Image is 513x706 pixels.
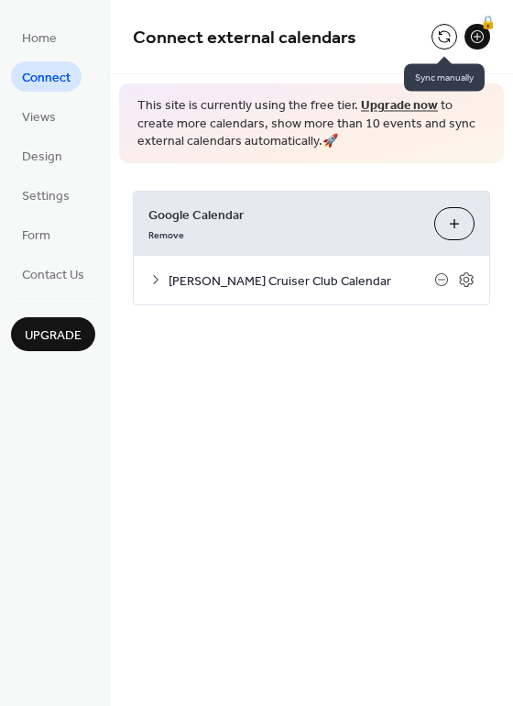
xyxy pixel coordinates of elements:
[133,20,356,56] span: Connect external calendars
[25,326,82,346] span: Upgrade
[22,108,56,127] span: Views
[22,29,57,49] span: Home
[11,180,81,210] a: Settings
[11,140,73,171] a: Design
[11,259,95,289] a: Contact Us
[148,205,420,225] span: Google Calendar
[169,271,434,291] span: [PERSON_NAME] Cruiser Club Calendar
[404,64,485,92] span: Sync manually
[11,101,67,131] a: Views
[137,97,486,151] span: This site is currently using the free tier. to create more calendars, show more than 10 events an...
[11,61,82,92] a: Connect
[22,266,84,285] span: Contact Us
[11,317,95,351] button: Upgrade
[22,69,71,88] span: Connect
[22,187,70,206] span: Settings
[361,94,438,118] a: Upgrade now
[11,22,68,52] a: Home
[11,219,61,249] a: Form
[22,226,50,246] span: Form
[148,228,184,241] span: Remove
[22,148,62,167] span: Design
